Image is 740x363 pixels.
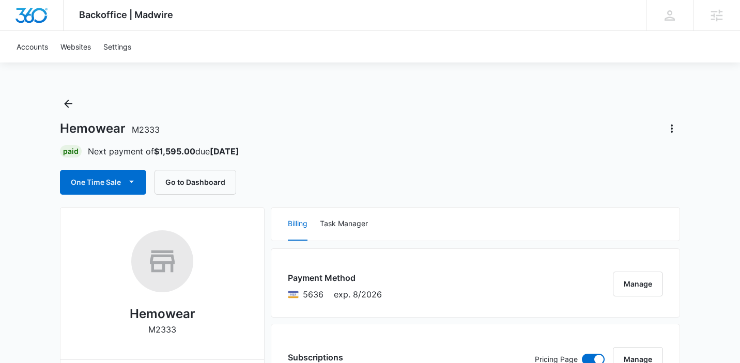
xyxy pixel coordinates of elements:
[288,272,382,284] h3: Payment Method
[132,124,160,135] span: M2333
[154,146,195,156] strong: $1,595.00
[334,288,382,301] span: exp. 8/2026
[97,31,137,62] a: Settings
[613,272,663,296] button: Manage
[320,208,368,241] button: Task Manager
[10,31,54,62] a: Accounts
[60,96,76,112] button: Back
[664,120,680,137] button: Actions
[60,170,146,195] button: One Time Sale
[155,170,236,195] button: Go to Dashboard
[54,31,97,62] a: Websites
[210,146,239,156] strong: [DATE]
[303,288,323,301] span: Visa ending with
[88,145,239,157] p: Next payment of due
[60,121,160,136] h1: Hemowear
[288,208,307,241] button: Billing
[60,145,82,157] div: Paid
[148,323,176,336] p: M2333
[130,305,195,323] h2: Hemowear
[79,9,173,20] span: Backoffice | Madwire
